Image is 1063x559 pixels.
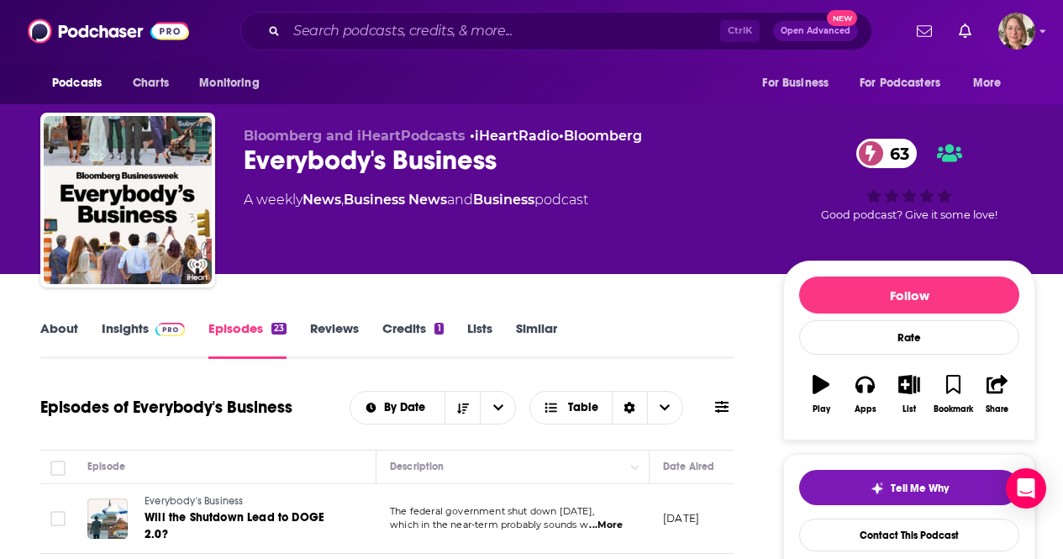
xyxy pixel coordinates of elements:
[720,20,760,42] span: Ctrl K
[447,192,473,208] span: and
[773,21,858,41] button: Open AdvancedNew
[783,128,1035,232] div: 63Good podcast? Give it some love!
[799,470,1019,505] button: tell me why sparkleTell Me Why
[310,320,359,359] a: Reviews
[240,12,872,50] div: Search podcasts, credits, & more...
[390,519,588,530] span: which in the near-term probably sounds w
[52,71,102,95] span: Podcasts
[303,192,341,208] a: News
[516,320,557,359] a: Similar
[87,456,125,477] div: Episode
[663,511,699,525] p: [DATE]
[750,67,850,99] button: open menu
[480,392,515,424] button: open menu
[559,128,642,144] span: •
[799,364,843,425] button: Play
[384,402,431,414] span: By Date
[122,67,179,99] a: Charts
[287,18,720,45] input: Search podcasts, credits, & more...
[821,208,997,221] span: Good podcast? Give it some love!
[473,192,534,208] a: Business
[568,402,598,414] span: Table
[871,482,884,495] img: tell me why sparkle
[350,402,445,414] button: open menu
[998,13,1035,50] img: User Profile
[860,71,940,95] span: For Podcasters
[271,323,287,335] div: 23
[341,192,344,208] span: ,
[145,510,324,541] span: Will the Shutdown Lead to DOGE 2.0?
[799,277,1019,314] button: Follow
[344,192,447,208] a: Business News
[952,17,978,45] a: Show notifications dropdown
[663,456,714,477] div: Date Aired
[625,457,645,477] button: Column Actions
[445,392,480,424] button: Sort Direction
[40,67,124,99] button: open menu
[910,17,939,45] a: Show notifications dropdown
[762,71,829,95] span: For Business
[102,320,185,359] a: InsightsPodchaser Pro
[902,404,916,414] div: List
[244,128,466,144] span: Bloomberg and iHeartPodcasts
[145,494,346,509] a: Everybody's Business
[382,320,443,359] a: Credits1
[199,71,259,95] span: Monitoring
[155,323,185,336] img: Podchaser Pro
[187,67,281,99] button: open menu
[843,364,887,425] button: Apps
[133,71,169,95] span: Charts
[390,505,594,517] span: The federal government shut down [DATE],
[467,320,492,359] a: Lists
[40,320,78,359] a: About
[827,10,857,26] span: New
[244,190,588,210] div: A weekly podcast
[145,495,243,507] span: Everybody's Business
[961,67,1023,99] button: open menu
[1006,468,1046,509] div: Open Intercom Messenger
[934,404,973,414] div: Bookmark
[799,519,1019,551] a: Contact This Podcast
[470,128,559,144] span: •
[849,67,965,99] button: open menu
[589,519,623,532] span: ...More
[976,364,1019,425] button: Share
[998,13,1035,50] button: Show profile menu
[208,320,287,359] a: Episodes23
[529,391,683,425] button: Choose View
[856,139,918,168] a: 63
[612,392,647,424] div: Sort Direction
[891,482,949,495] span: Tell Me Why
[855,404,876,414] div: Apps
[799,320,1019,355] div: Rate
[145,509,346,543] a: Will the Shutdown Lead to DOGE 2.0?
[50,511,66,526] span: Toggle select row
[887,364,931,425] button: List
[813,404,830,414] div: Play
[44,116,212,284] img: Everybody's Business
[350,391,517,425] h2: Choose List sort
[40,397,292,418] h1: Episodes of Everybody's Business
[986,404,1008,414] div: Share
[931,364,975,425] button: Bookmark
[564,128,642,144] a: Bloomberg
[873,139,918,168] span: 63
[973,71,1002,95] span: More
[475,128,559,144] a: iHeartRadio
[434,323,443,335] div: 1
[28,15,189,47] img: Podchaser - Follow, Share and Rate Podcasts
[781,27,850,35] span: Open Advanced
[998,13,1035,50] span: Logged in as AriFortierPr
[390,456,444,477] div: Description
